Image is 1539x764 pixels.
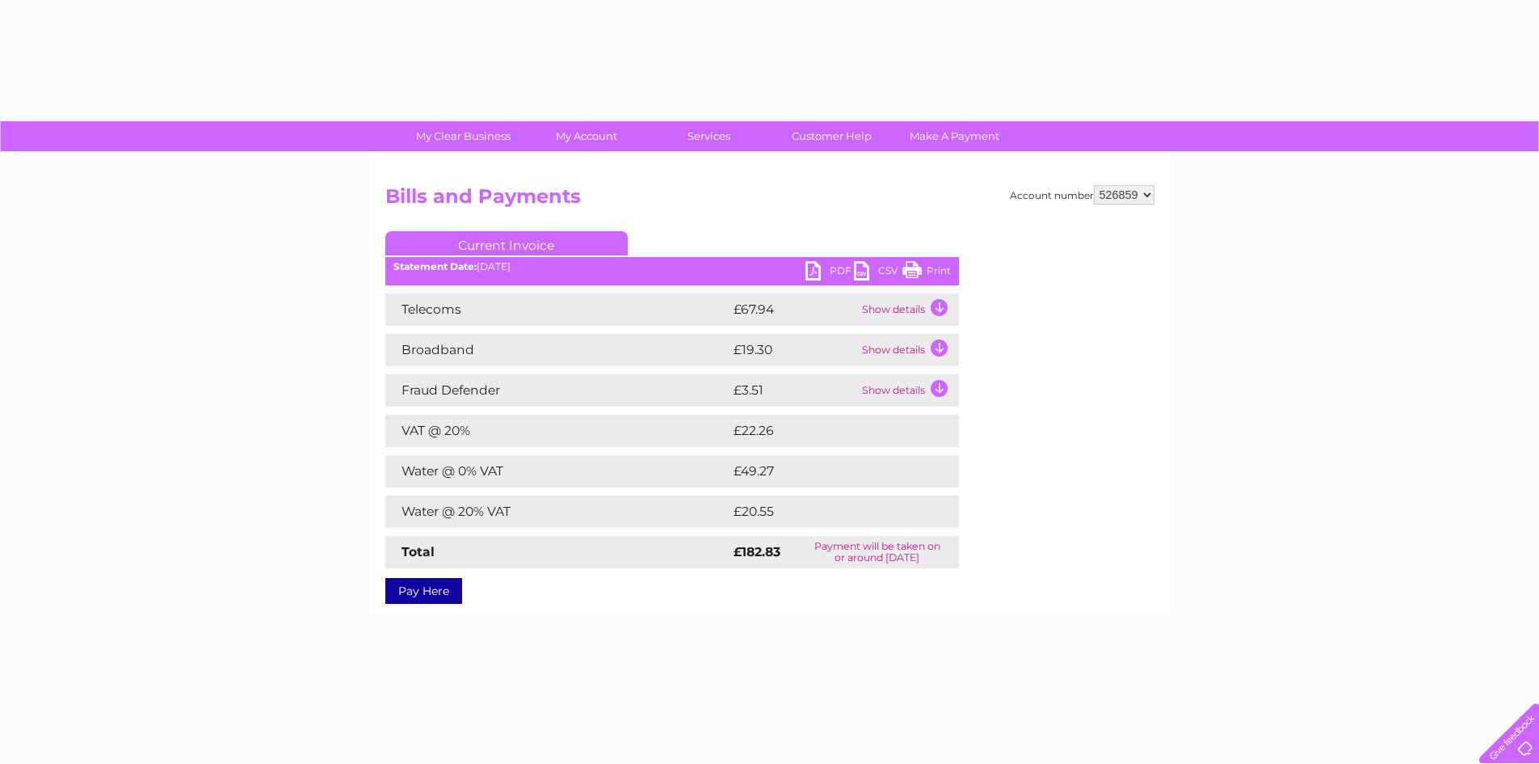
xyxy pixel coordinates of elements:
td: Show details [858,293,959,326]
a: Services [642,121,776,151]
td: £22.26 [730,415,926,447]
strong: £182.83 [734,544,780,559]
div: Account number [1010,185,1154,205]
a: Customer Help [765,121,898,151]
td: Broadband [385,334,730,366]
td: Fraud Defender [385,374,730,407]
strong: Total [402,544,435,559]
a: Pay Here [385,578,462,604]
td: £19.30 [730,334,858,366]
td: Telecoms [385,293,730,326]
td: Payment will be taken on or around [DATE] [796,536,958,568]
td: £3.51 [730,374,858,407]
a: Print [902,261,951,285]
td: £67.94 [730,293,858,326]
td: £20.55 [730,496,926,528]
div: [DATE] [385,261,959,272]
a: Current Invoice [385,231,628,255]
td: Water @ 20% VAT [385,496,730,528]
a: Make A Payment [888,121,1021,151]
td: Show details [858,334,959,366]
a: My Account [519,121,653,151]
a: PDF [805,261,854,285]
td: Show details [858,374,959,407]
a: My Clear Business [397,121,530,151]
b: Statement Date: [393,260,477,272]
td: £49.27 [730,455,926,488]
h2: Bills and Payments [385,185,1154,216]
td: VAT @ 20% [385,415,730,447]
a: CSV [854,261,902,285]
td: Water @ 0% VAT [385,455,730,488]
